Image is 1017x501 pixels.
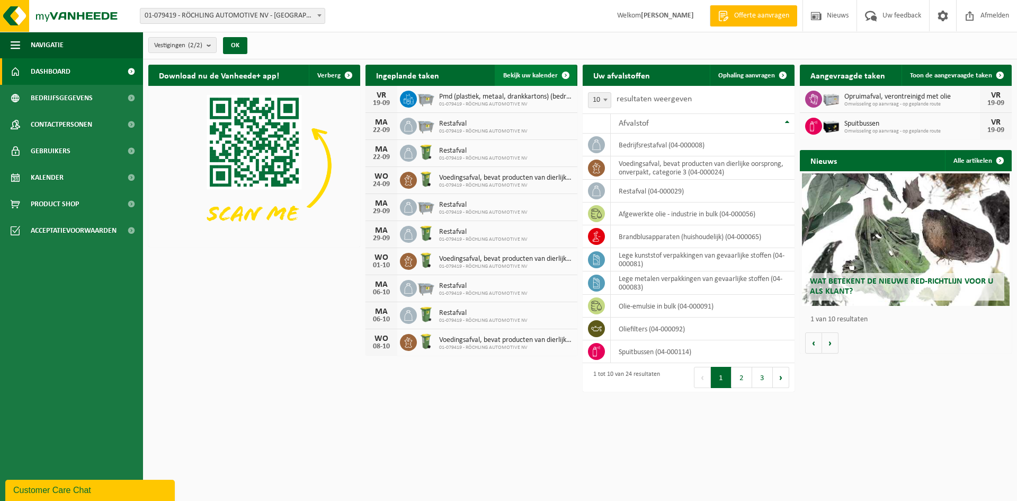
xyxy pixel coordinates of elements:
h2: Ingeplande taken [365,65,450,85]
a: Offerte aanvragen [710,5,797,27]
div: MA [371,226,392,235]
button: 1 [711,367,731,388]
img: WB-0240-HPE-GN-50 [417,143,435,161]
div: 29-09 [371,208,392,215]
div: 08-10 [371,343,392,350]
button: 2 [731,367,752,388]
button: Vestigingen(2/2) [148,37,217,53]
button: Next [773,367,789,388]
div: 22-09 [371,154,392,161]
img: Download de VHEPlus App [148,86,360,245]
div: 06-10 [371,316,392,323]
span: Verberg [317,72,341,79]
span: Spuitbussen [844,120,980,128]
span: 01-079419 - RÖCHLING AUTOMOTIVE NV [439,101,572,108]
p: 1 van 10 resultaten [810,316,1006,323]
span: Voedingsafval, bevat producten van dierlijke oorsprong, onverpakt, categorie 3 [439,174,572,182]
button: OK [223,37,247,54]
strong: [PERSON_NAME] [641,12,694,20]
img: WB-2500-GAL-GY-01 [417,197,435,215]
span: Restafval [439,228,528,236]
div: 19-09 [985,100,1006,107]
td: olie-emulsie in bulk (04-000091) [611,295,795,318]
a: Bekijk uw kalender [495,65,576,86]
h2: Download nu de Vanheede+ app! [148,65,290,85]
img: PB-LB-0680-HPE-BK-11 [822,116,840,134]
span: Contactpersonen [31,111,92,138]
a: Wat betekent de nieuwe RED-richtlijn voor u als klant? [802,173,1010,306]
span: Navigatie [31,32,64,58]
h2: Nieuws [800,150,847,171]
img: WB-0240-HPE-GN-50 [417,305,435,323]
span: Toon de aangevraagde taken [910,72,992,79]
span: Voedingsafval, bevat producten van dierlijke oorsprong, onverpakt, categorie 3 [439,336,572,345]
td: voedingsafval, bevat producten van dierlijke oorsprong, onverpakt, categorie 3 (04-000024) [611,156,795,180]
span: Omwisseling op aanvraag - op geplande route [844,128,980,135]
span: Ophaling aanvragen [718,72,775,79]
div: 19-09 [985,127,1006,134]
span: Restafval [439,309,528,318]
span: 10 [588,93,611,108]
div: MA [371,307,392,316]
div: 29-09 [371,235,392,242]
span: 01-079419 - RÖCHLING AUTOMOTIVE NV [439,155,528,162]
button: Verberg [309,65,359,86]
h2: Uw afvalstoffen [583,65,661,85]
div: VR [985,118,1006,127]
span: Dashboard [31,58,70,85]
span: 01-079419 - RÖCHLING AUTOMOTIVE NV [439,318,528,324]
span: 01-079419 - RÖCHLING AUTOMOTIVE NV [439,128,528,135]
button: Volgende [822,332,838,354]
span: Bedrijfsgegevens [31,85,93,111]
div: WO [371,335,392,343]
span: 01-079419 - RÖCHLING AUTOMOTIVE NV - GIJZEGEM [140,8,325,24]
a: Ophaling aanvragen [710,65,793,86]
span: Kalender [31,164,64,191]
img: WB-0140-HPE-GN-50 [417,251,435,269]
div: WO [371,253,392,262]
span: Pmd (plastiek, metaal, drankkartons) (bedrijven) [439,93,572,101]
div: 01-10 [371,262,392,269]
span: Acceptatievoorwaarden [31,217,117,244]
span: Afvalstof [619,119,649,128]
button: 3 [752,367,773,388]
span: 10 [588,92,611,108]
img: WB-0140-HPE-GN-50 [417,332,435,350]
div: WO [371,172,392,181]
iframe: chat widget [5,478,177,501]
td: afgewerkte olie - industrie in bulk (04-000056) [611,203,795,225]
a: Alle artikelen [945,150,1011,171]
img: WB-0240-HPE-GN-50 [417,224,435,242]
span: Voedingsafval, bevat producten van dierlijke oorsprong, onverpakt, categorie 3 [439,255,572,263]
span: Gebruikers [31,138,70,164]
div: MA [371,199,392,208]
img: WB-2500-GAL-GY-01 [417,278,435,296]
span: Bekijk uw kalender [503,72,558,79]
div: MA [371,118,392,127]
h2: Aangevraagde taken [800,65,896,85]
img: PB-LB-0680-HPE-GY-11 [822,89,840,107]
span: Omwisseling op aanvraag - op geplande route [844,101,980,108]
span: 01-079419 - RÖCHLING AUTOMOTIVE NV [439,209,528,216]
img: WB-0140-HPE-GN-50 [417,170,435,188]
span: Wat betekent de nieuwe RED-richtlijn voor u als klant? [810,277,993,296]
count: (2/2) [188,42,202,49]
span: Product Shop [31,191,79,217]
a: Toon de aangevraagde taken [902,65,1011,86]
div: 22-09 [371,127,392,134]
td: lege metalen verpakkingen van gevaarlijke stoffen (04-000083) [611,271,795,295]
div: MA [371,280,392,289]
div: MA [371,145,392,154]
div: 24-09 [371,181,392,188]
button: Vorige [805,332,822,354]
div: 19-09 [371,100,392,107]
span: 01-079419 - RÖCHLING AUTOMOTIVE NV [439,263,572,270]
span: 01-079419 - RÖCHLING AUTOMOTIVE NV [439,345,572,351]
span: Opruimafval, verontreinigd met olie [844,93,980,101]
span: Restafval [439,201,528,209]
button: Previous [694,367,711,388]
span: Vestigingen [154,38,202,54]
div: VR [985,91,1006,100]
img: WB-2500-GAL-GY-01 [417,89,435,107]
